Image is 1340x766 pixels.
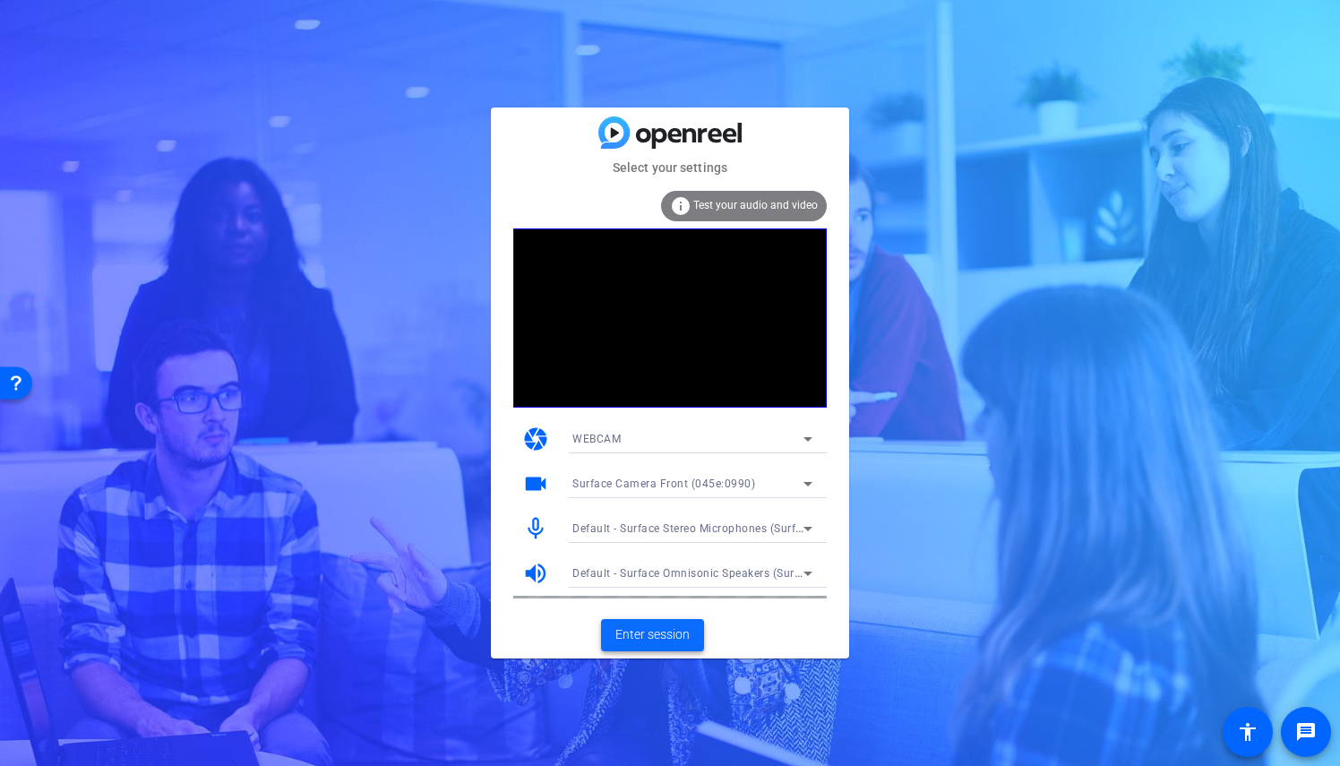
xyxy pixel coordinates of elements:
mat-card-subtitle: Select your settings [491,158,849,177]
span: Surface Camera Front (045e:0990) [572,478,755,490]
mat-icon: message [1295,721,1317,743]
mat-icon: camera [522,426,549,452]
span: Enter session [615,625,690,644]
mat-icon: volume_up [522,560,549,587]
mat-icon: videocam [522,470,549,497]
button: Enter session [601,619,704,651]
span: Default - Surface Stereo Microphones (Surface High Definition Audio) [572,521,934,535]
span: Test your audio and video [693,199,818,211]
mat-icon: accessibility [1237,721,1258,743]
mat-icon: info [670,195,691,217]
mat-icon: mic_none [522,515,549,542]
img: blue-gradient.svg [598,116,742,148]
span: Default - Surface Omnisonic Speakers (Surface High Definition Audio) [572,565,937,580]
span: WEBCAM [572,433,621,445]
